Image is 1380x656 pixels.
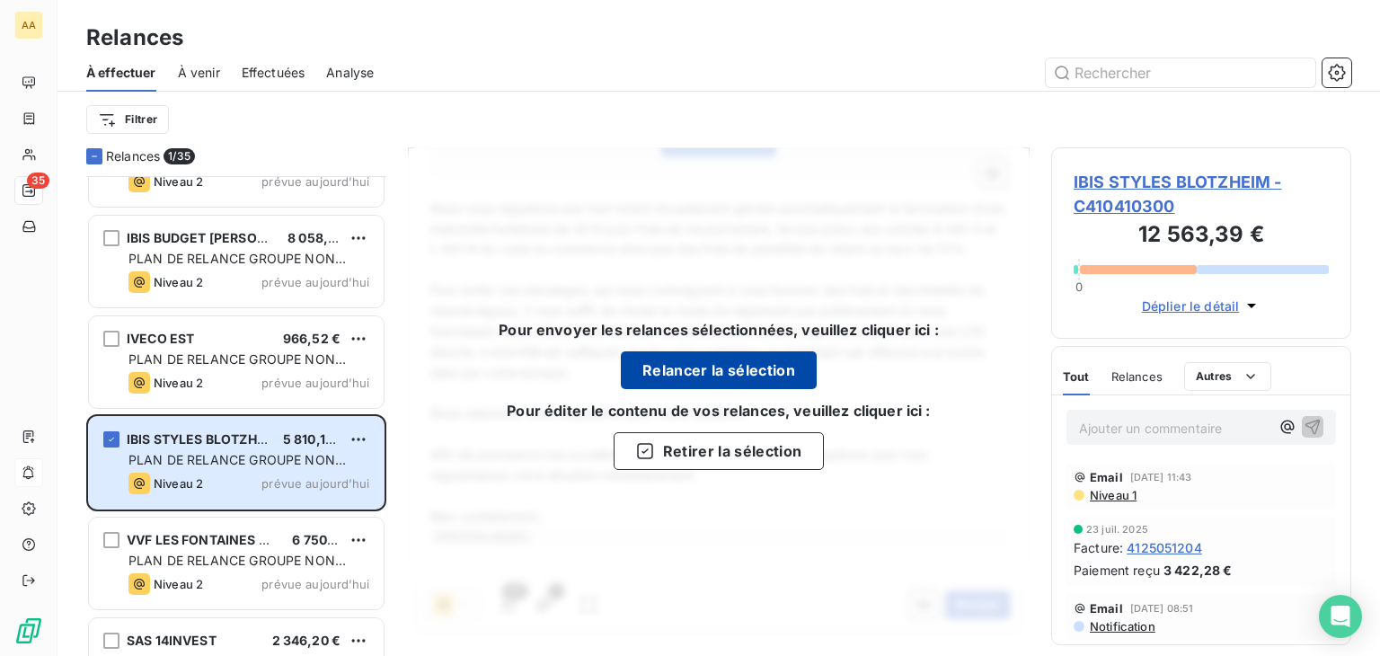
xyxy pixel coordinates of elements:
div: Open Intercom Messenger [1319,595,1362,638]
span: prévue aujourd’hui [261,577,369,591]
span: VVF LES FONTAINES DES VOSGES [127,532,340,547]
span: [DATE] 08:51 [1130,603,1194,614]
span: PLAN DE RELANCE GROUPE NON AUTOMATIQUE [128,553,346,586]
span: prévue aujourd’hui [261,376,369,390]
button: Autres [1184,362,1271,391]
a: 35 [14,176,42,205]
span: Niveau 2 [154,174,203,189]
span: 23 juil. 2025 [1086,524,1148,535]
button: Retirer la sélection [614,432,824,470]
span: prévue aujourd’hui [261,174,369,189]
span: Niveau 1 [1088,488,1137,502]
img: Logo LeanPay [14,616,43,645]
span: IVECO EST [127,331,194,346]
span: Notification [1088,619,1155,634]
span: Relances [106,147,160,165]
span: Niveau 2 [154,275,203,289]
span: 35 [27,173,49,189]
span: 1/ 35 [164,148,195,164]
span: Relances [1111,369,1163,384]
span: 0 [1075,279,1083,294]
button: Déplier le détail [1137,296,1267,316]
h6: Pour envoyer les relances sélectionnées, veuillez cliquer ici : [499,319,938,341]
span: 3 422,28 € [1163,561,1233,580]
span: 5 810,15 € [283,431,346,447]
span: IBIS STYLES BLOTZHEIM - C410410300 [1074,170,1329,218]
div: grid [86,176,386,656]
span: Paiement reçu [1074,561,1160,580]
span: IBIS BUDGET [PERSON_NAME] [127,230,317,245]
h6: Pour éditer le contenu de vos relances, veuillez cliquer ici : [507,400,930,421]
button: Relancer la sélection [621,351,817,389]
button: Filtrer [86,105,169,134]
h3: 12 563,39 € [1074,218,1329,254]
span: 966,52 € [283,331,341,346]
span: prévue aujourd’hui [261,476,369,491]
span: Tout [1063,369,1090,384]
span: Niveau 2 [154,376,203,390]
span: PLAN DE RELANCE GROUPE NON AUTOMATIQUE [128,452,346,485]
span: Effectuées [242,64,305,82]
span: 6 750,90 € [292,532,360,547]
div: AA [14,11,43,40]
span: Niveau 2 [154,476,203,491]
span: À effectuer [86,64,156,82]
span: PLAN DE RELANCE GROUPE NON AUTOMATIQUE [128,251,346,284]
span: 8 058,58 € [287,230,357,245]
span: Déplier le détail [1142,297,1240,315]
span: 2 346,20 € [272,633,341,648]
span: prévue aujourd’hui [261,275,369,289]
span: Email [1090,601,1123,616]
span: Analyse [326,64,374,82]
span: [DATE] 11:43 [1130,472,1192,483]
span: Niveau 2 [154,577,203,591]
span: SAS 14INVEST [127,633,217,648]
span: PLAN DE RELANCE GROUPE NON AUTOMATIQUE [128,351,346,385]
span: À venir [178,64,220,82]
span: Email [1090,470,1123,484]
span: 4125051204 [1127,538,1202,557]
input: Rechercher [1046,58,1315,87]
span: Facture : [1074,538,1123,557]
span: IBIS STYLES BLOTZHEIM [127,431,280,447]
h3: Relances [86,22,183,54]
